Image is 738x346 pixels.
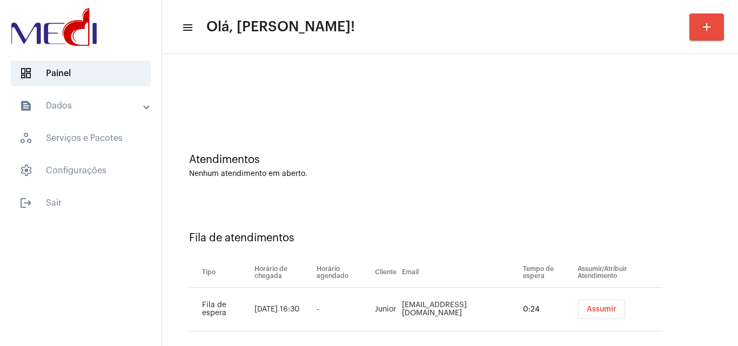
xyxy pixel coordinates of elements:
td: Fila de espera [189,288,252,331]
mat-icon: sidenav icon [19,196,32,209]
mat-panel-title: Dados [19,99,144,112]
div: Fila de atendimentos [189,232,711,244]
img: d3a1b5fa-500b-b90f-5a1c-719c20e9830b.png [9,5,99,49]
span: Painel [11,60,151,86]
mat-chip-list: selection [578,300,662,319]
th: Email [399,257,520,288]
mat-expansion-panel-header: sidenav iconDados [6,93,162,119]
span: sidenav icon [19,164,32,177]
mat-icon: sidenav icon [182,21,192,34]
span: Olá, [PERSON_NAME]! [206,18,355,36]
span: sidenav icon [19,67,32,80]
td: - [314,288,372,331]
mat-icon: sidenav icon [19,99,32,112]
th: Tempo de espera [520,257,575,288]
td: Junior [372,288,399,331]
span: Assumir [587,306,616,313]
div: Nenhum atendimento em aberto. [189,170,711,178]
mat-icon: add [700,21,713,33]
td: [DATE] 16:30 [252,288,314,331]
td: 0:24 [520,288,575,331]
th: Assumir/Atribuir Atendimento [575,257,662,288]
span: Serviços e Pacotes [11,125,151,151]
span: Configurações [11,158,151,184]
span: Sair [11,190,151,216]
button: Assumir [578,300,625,319]
span: sidenav icon [19,132,32,145]
div: Atendimentos [189,154,711,166]
td: [EMAIL_ADDRESS][DOMAIN_NAME] [399,288,520,331]
th: Cliente [372,257,399,288]
th: Horário de chegada [252,257,314,288]
th: Horário agendado [314,257,372,288]
th: Tipo [189,257,252,288]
